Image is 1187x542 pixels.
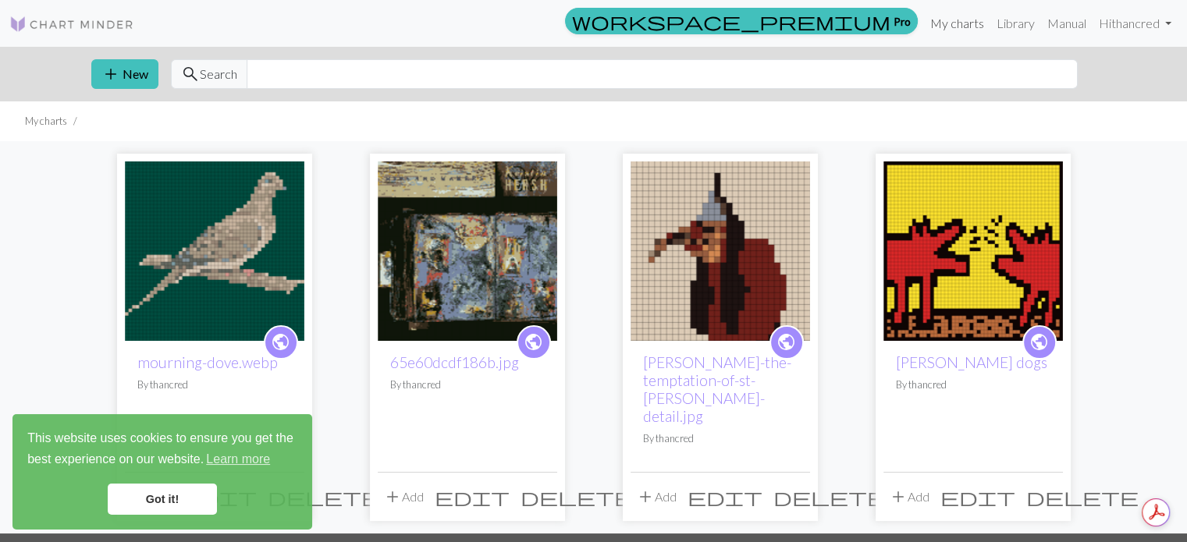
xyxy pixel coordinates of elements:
[271,330,290,354] span: public
[1022,325,1057,360] a: public
[990,8,1041,39] a: Library
[777,327,796,358] i: public
[636,486,655,508] span: add
[181,63,200,85] span: search
[125,161,304,341] img: mourning-dove.webp
[769,325,804,360] a: public
[688,486,762,508] span: edit
[390,353,519,371] a: 65e60dcdf186b.jpg
[883,161,1063,341] img: KHP-55.webp
[435,486,510,508] span: edit
[896,353,1047,371] a: [PERSON_NAME] dogs
[12,414,312,530] div: cookieconsent
[631,161,810,341] img: hieronymus-bosch-the-temptation-of-st-anthony-detail.jpg
[383,486,402,508] span: add
[768,482,891,512] button: Delete
[200,65,237,83] span: Search
[268,486,380,508] span: delete
[688,487,762,506] i: Edit
[137,377,292,392] p: By thancred
[204,448,272,471] a: learn more about cookies
[1026,486,1139,508] span: delete
[9,15,134,34] img: Logo
[924,8,990,39] a: My charts
[883,242,1063,257] a: KHP-55.webp
[378,161,557,341] img: 65e60dcdf186b.jpg
[378,242,557,257] a: 65e60dcdf186b.jpg
[429,482,515,512] button: Edit
[1041,8,1093,39] a: Manual
[643,431,798,446] p: By thancred
[264,325,298,360] a: public
[435,487,510,506] i: Edit
[1093,8,1178,39] a: Hithancred
[378,482,429,512] button: Add
[1021,482,1144,512] button: Delete
[935,482,1021,512] button: Edit
[521,486,633,508] span: delete
[940,487,1015,506] i: Edit
[517,325,551,360] a: public
[91,59,158,89] button: New
[1029,330,1049,354] span: public
[940,486,1015,508] span: edit
[27,429,297,471] span: This website uses cookies to ensure you get the best experience on our website.
[262,482,386,512] button: Delete
[631,242,810,257] a: hieronymus-bosch-the-temptation-of-st-anthony-detail.jpg
[572,10,890,32] span: workspace_premium
[515,482,638,512] button: Delete
[101,63,120,85] span: add
[565,8,918,34] a: Pro
[108,484,217,515] a: dismiss cookie message
[777,330,796,354] span: public
[271,327,290,358] i: public
[631,482,682,512] button: Add
[390,377,545,392] p: By thancred
[125,242,304,257] a: mourning-dove.webp
[773,486,886,508] span: delete
[883,482,935,512] button: Add
[643,353,791,425] a: [PERSON_NAME]-the-temptation-of-st-[PERSON_NAME]-detail.jpg
[889,486,908,508] span: add
[896,377,1050,392] p: By thancred
[524,330,543,354] span: public
[682,482,768,512] button: Edit
[1029,327,1049,358] i: public
[25,114,67,129] li: My charts
[524,327,543,358] i: public
[137,353,278,371] a: mourning-dove.webp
